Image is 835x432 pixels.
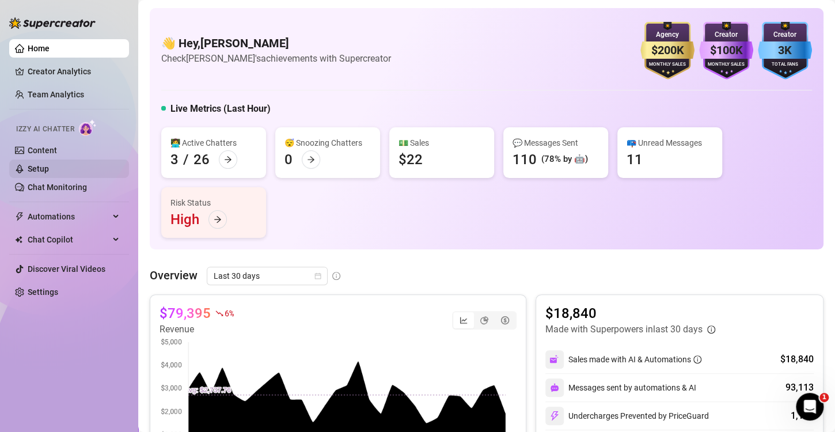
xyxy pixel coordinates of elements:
[640,41,694,59] div: $200K
[307,156,315,164] span: arrow-right
[699,22,753,79] img: purple-badge-B9DA21FR.svg
[549,354,560,365] img: svg%3e
[545,407,709,425] div: Undercharges Prevented by PriceGuard
[568,353,701,366] div: Sales made with AI & Automations
[758,29,812,40] div: Creator
[28,90,84,99] a: Team Analytics
[161,35,391,51] h4: 👋 Hey, [PERSON_NAME]
[28,44,50,53] a: Home
[699,29,753,40] div: Creator
[28,183,87,192] a: Chat Monitoring
[545,323,703,336] article: Made with Superpowers in last 30 days
[79,119,97,136] img: AI Chatter
[193,150,210,169] div: 26
[785,381,814,395] div: 93,113
[398,150,423,169] div: $22
[16,124,74,135] span: Izzy AI Chatter
[545,304,715,323] article: $18,840
[214,215,222,223] span: arrow-right
[513,137,599,149] div: 💬 Messages Sent
[452,311,517,329] div: segmented control
[15,212,24,221] span: thunderbolt
[160,323,233,336] article: Revenue
[796,393,823,420] iframe: Intercom live chat
[9,17,96,29] img: logo-BBDzfeDw.svg
[224,156,232,164] span: arrow-right
[28,264,105,274] a: Discover Viral Videos
[640,61,694,69] div: Monthly Sales
[513,150,537,169] div: 110
[170,196,257,209] div: Risk Status
[398,137,485,149] div: 💵 Sales
[480,316,488,324] span: pie-chart
[758,41,812,59] div: 3K
[170,137,257,149] div: 👩‍💻 Active Chatters
[791,409,814,423] div: 1,185
[225,308,233,319] span: 6 %
[780,353,814,366] div: $18,840
[28,164,49,173] a: Setup
[314,272,321,279] span: calendar
[640,22,694,79] img: gold-badge-CigiZidd.svg
[28,230,109,249] span: Chat Copilot
[170,102,271,116] h5: Live Metrics (Last Hour)
[640,29,694,40] div: Agency
[28,62,120,81] a: Creator Analytics
[284,137,371,149] div: 😴 Snoozing Chatters
[550,383,559,392] img: svg%3e
[215,309,223,317] span: fall
[545,378,696,397] div: Messages sent by automations & AI
[150,267,198,284] article: Overview
[15,236,22,244] img: Chat Copilot
[284,150,293,169] div: 0
[460,316,468,324] span: line-chart
[28,146,57,155] a: Content
[170,150,179,169] div: 3
[332,272,340,280] span: info-circle
[699,61,753,69] div: Monthly Sales
[627,150,643,169] div: 11
[758,61,812,69] div: Total Fans
[161,51,391,66] article: Check [PERSON_NAME]'s achievements with Supercreator
[541,153,588,166] div: (78% by 🤖)
[699,41,753,59] div: $100K
[758,22,812,79] img: blue-badge-DgoSNQY1.svg
[693,355,701,363] span: info-circle
[28,207,109,226] span: Automations
[28,287,58,297] a: Settings
[707,325,715,334] span: info-circle
[549,411,560,421] img: svg%3e
[214,267,321,285] span: Last 30 days
[819,393,829,402] span: 1
[627,137,713,149] div: 📪 Unread Messages
[501,316,509,324] span: dollar-circle
[160,304,211,323] article: $79,395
